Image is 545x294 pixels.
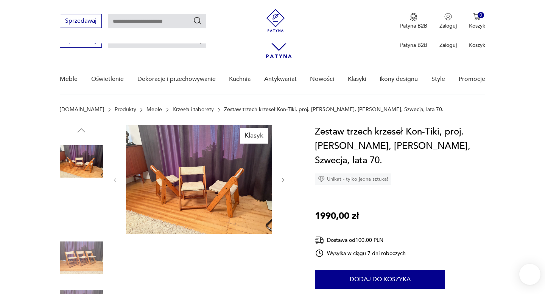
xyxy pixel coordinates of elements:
img: Zdjęcie produktu Zestaw trzech krzeseł Kon-Tiki, proj. Gillis Lundgren, Ikea, Szwecja, lata 70. [60,236,103,279]
p: Patyna B2B [400,22,427,29]
img: Ikona dostawy [315,235,324,245]
button: Szukaj [193,16,202,25]
p: Zaloguj [439,22,457,29]
a: Oświetlenie [91,65,124,94]
button: 0Koszyk [469,13,485,29]
a: Antykwariat [264,65,297,94]
a: Produkty [115,107,136,113]
iframe: Smartsupp widget button [519,264,540,285]
a: Style [431,65,445,94]
a: Meble [146,107,162,113]
img: Ikona medalu [410,13,417,21]
a: Kuchnia [229,65,251,94]
img: Patyna - sklep z meblami i dekoracjami vintage [264,9,287,32]
a: Promocje [459,65,485,94]
p: Koszyk [469,22,485,29]
p: Koszyk [469,42,485,49]
img: Zdjęcie produktu Zestaw trzech krzeseł Kon-Tiki, proj. Gillis Lundgren, Ikea, Szwecja, lata 70. [126,125,272,234]
button: Sprzedawaj [60,14,102,28]
img: Ikona koszyka [473,13,481,20]
p: Zestaw trzech krzeseł Kon-Tiki, proj. [PERSON_NAME], [PERSON_NAME], Szwecja, lata 70. [224,107,444,113]
button: Dodaj do koszyka [315,270,445,289]
div: Klasyk [240,128,268,144]
h1: Zestaw trzech krzeseł Kon-Tiki, proj. [PERSON_NAME], [PERSON_NAME], Szwecja, lata 70. [315,125,485,168]
a: Ikona medaluPatyna B2B [400,13,427,29]
img: Zdjęcie produktu Zestaw trzech krzeseł Kon-Tiki, proj. Gillis Lundgren, Ikea, Szwecja, lata 70. [60,140,103,183]
div: Wysyłka w ciągu 7 dni roboczych [315,249,406,258]
div: Dostawa od 100,00 PLN [315,235,406,245]
a: Sprzedawaj [60,19,102,24]
img: Zdjęcie produktu Zestaw trzech krzeseł Kon-Tiki, proj. Gillis Lundgren, Ikea, Szwecja, lata 70. [60,188,103,231]
p: Patyna B2B [400,42,427,49]
div: 0 [478,12,484,19]
img: Ikonka użytkownika [444,13,452,20]
button: Zaloguj [439,13,457,29]
a: Ikony designu [380,65,418,94]
p: Zaloguj [439,42,457,49]
div: Unikat - tylko jedna sztuka! [315,173,391,185]
a: [DOMAIN_NAME] [60,107,104,113]
img: Ikona diamentu [318,176,325,183]
button: Patyna B2B [400,13,427,29]
a: Dekoracje i przechowywanie [137,65,216,94]
a: Krzesła i taborety [173,107,214,113]
p: 1990,00 zł [315,209,359,223]
a: Klasyki [348,65,366,94]
a: Sprzedawaj [60,39,102,44]
a: Nowości [310,65,334,94]
a: Meble [60,65,78,94]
